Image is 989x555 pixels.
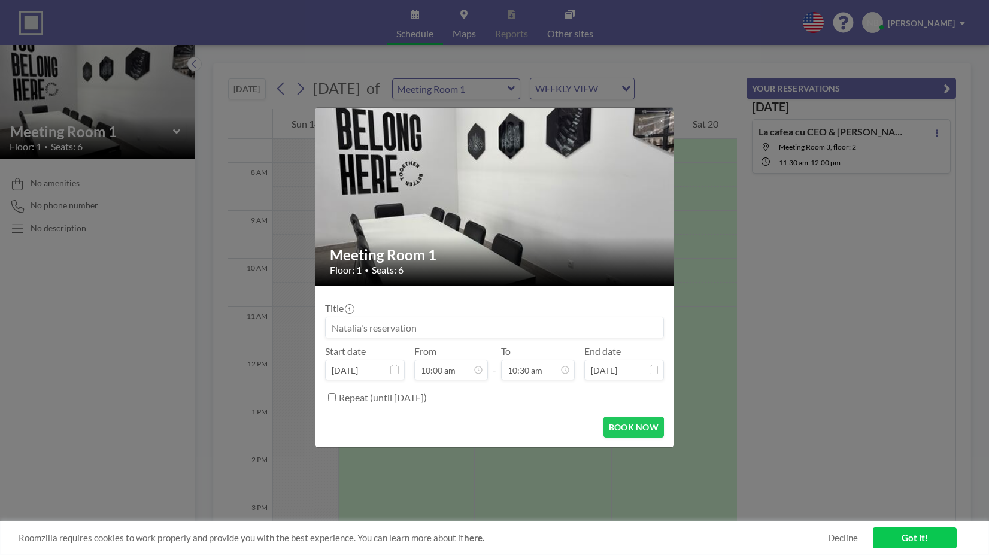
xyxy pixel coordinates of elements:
label: Repeat (until [DATE]) [339,392,427,404]
button: BOOK NOW [603,417,664,438]
input: Natalia's reservation [326,317,663,338]
a: Got it! [873,527,957,548]
span: Seats: 6 [372,264,404,276]
span: Floor: 1 [330,264,362,276]
img: 537.jpg [315,62,675,331]
span: • [365,266,369,275]
label: End date [584,345,621,357]
a: Decline [828,532,858,544]
label: Title [325,302,353,314]
span: - [493,350,496,376]
span: Roomzilla requires cookies to work properly and provide you with the best experience. You can lea... [19,532,828,544]
a: here. [464,532,484,543]
label: Start date [325,345,366,357]
label: To [501,345,511,357]
label: From [414,345,436,357]
h2: Meeting Room 1 [330,246,660,264]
